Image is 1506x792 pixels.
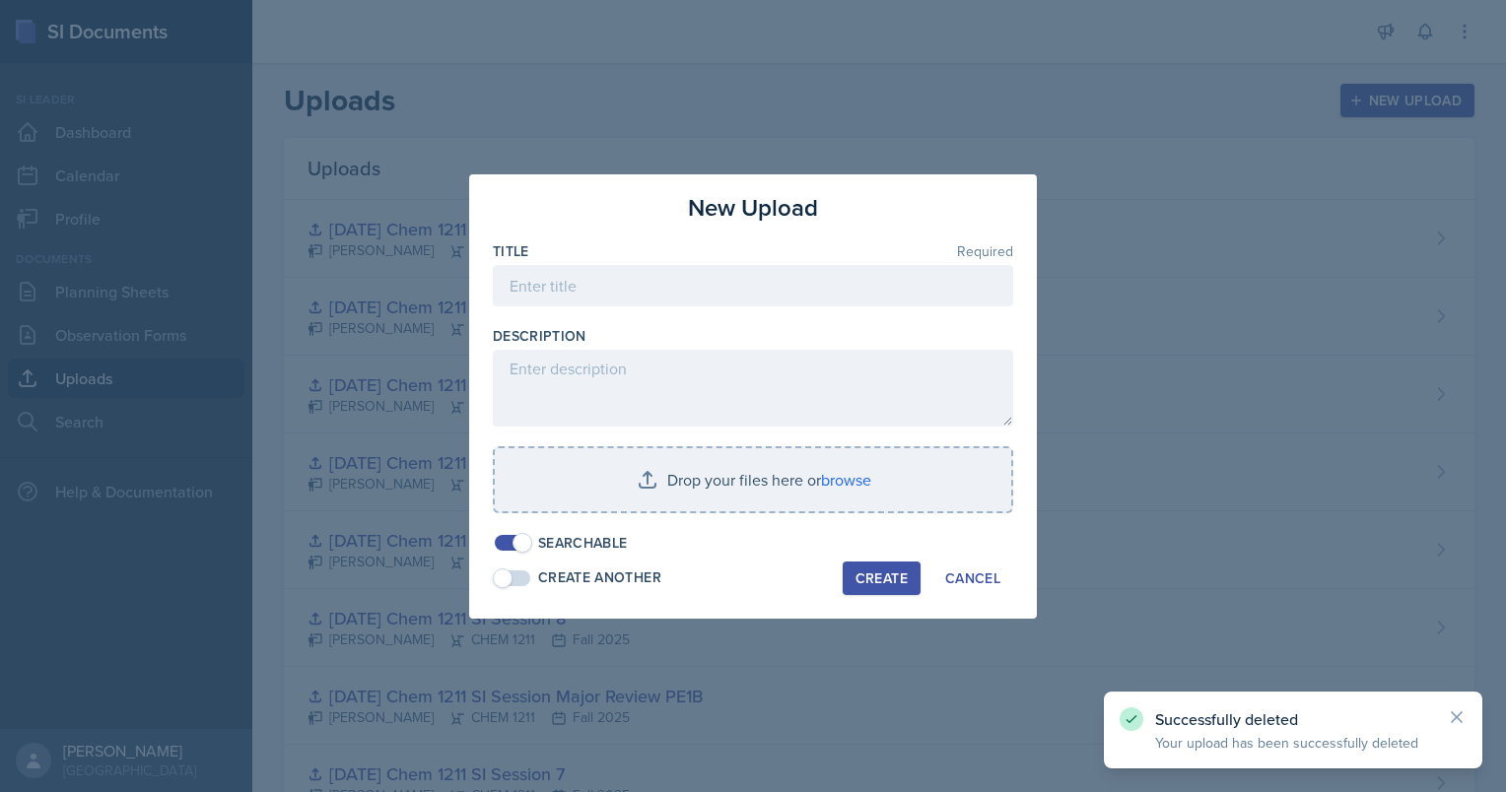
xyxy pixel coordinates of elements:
[932,561,1013,595] button: Cancel
[856,570,908,586] div: Create
[538,533,628,554] div: Searchable
[493,326,586,346] label: Description
[945,570,1000,586] div: Cancel
[843,561,921,595] button: Create
[1155,709,1431,729] p: Successfully deleted
[493,265,1013,306] input: Enter title
[538,567,661,588] div: Create Another
[688,190,818,226] h3: New Upload
[493,241,529,261] label: Title
[1155,733,1431,753] p: Your upload has been successfully deleted
[957,244,1013,258] span: Required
